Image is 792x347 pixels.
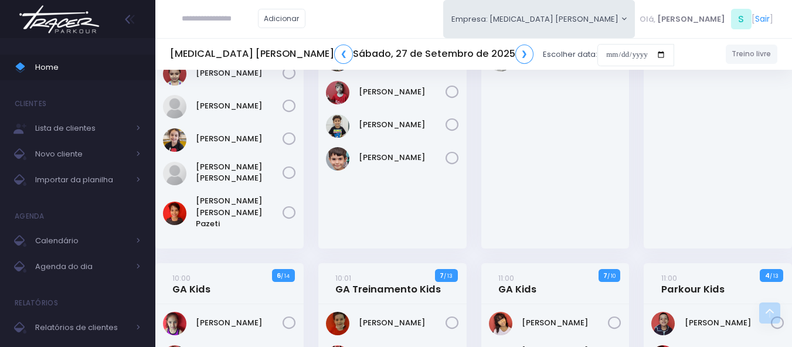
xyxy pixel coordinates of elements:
a: [PERSON_NAME] [196,317,283,329]
span: Olá, [640,13,655,25]
img: BEATRIZ PIVATO [163,312,186,335]
span: Agenda do dia [35,259,129,274]
a: [PERSON_NAME] [PERSON_NAME] Pazeti [196,195,283,230]
img: Maria Luísa Pazeti [163,202,186,225]
a: [PERSON_NAME] [196,67,283,79]
small: / 13 [444,273,453,280]
a: ❯ [515,45,534,64]
small: 11:00 [498,273,514,284]
a: [PERSON_NAME] [359,152,446,164]
span: Lista de clientes [35,121,129,136]
a: Adicionar [258,9,306,28]
a: [PERSON_NAME] [359,119,446,131]
strong: 4 [765,271,770,280]
strong: 7 [603,271,607,280]
h4: Agenda [15,205,45,228]
img: Manuela Quintilio Gonçalves Silva [163,162,186,185]
img: LAURA ORTIZ CAMPOS VIEIRA [163,62,186,86]
img: Lívia Fontoura Machado Liberal [163,128,186,152]
a: [PERSON_NAME] [359,317,446,329]
h5: [MEDICAL_DATA] [PERSON_NAME] Sábado, 27 de Setembro de 2025 [170,45,533,64]
a: 11:00GA Kids [498,272,536,295]
img: Artur Siqueira [651,312,675,335]
img: Miguel Antunes Castilho [326,81,349,104]
h4: Clientes [15,92,46,115]
span: Relatórios de clientes [35,320,129,335]
a: ❮ [334,45,353,64]
small: / 10 [607,273,616,280]
a: [PERSON_NAME] [522,317,609,329]
span: Importar da planilha [35,172,129,188]
strong: 7 [440,271,444,280]
div: [ ] [635,6,777,32]
span: Home [35,60,141,75]
small: 11:00 [661,273,677,284]
div: Escolher data: [170,41,674,68]
strong: 6 [277,271,281,280]
span: Calendário [35,233,129,249]
a: [PERSON_NAME] [PERSON_NAME] [196,161,283,184]
span: Novo cliente [35,147,129,162]
a: 10:00GA Kids [172,272,210,295]
img: Pedro Pereira Tercarioli [326,114,349,138]
img: Giovana Simões [326,312,349,335]
span: [PERSON_NAME] [657,13,725,25]
a: [PERSON_NAME] [196,100,283,112]
a: [PERSON_NAME] [685,317,771,329]
a: 11:00Parkour Kids [661,272,725,295]
small: / 13 [770,273,779,280]
img: Carolina soares gomes [489,312,512,335]
h4: Relatórios [15,291,58,315]
img: Laís Bacini Amorim [163,95,186,118]
a: [PERSON_NAME] [196,133,283,145]
img: Thomás Capovilla Rodrigues [326,147,349,171]
a: Sair [755,13,770,25]
small: 10:00 [172,273,191,284]
small: 10:01 [335,273,351,284]
small: / 14 [281,273,290,280]
span: S [731,9,752,29]
a: [PERSON_NAME] [359,86,446,98]
a: Treino livre [726,45,778,64]
a: 10:01GA Treinamento Kids [335,272,441,295]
